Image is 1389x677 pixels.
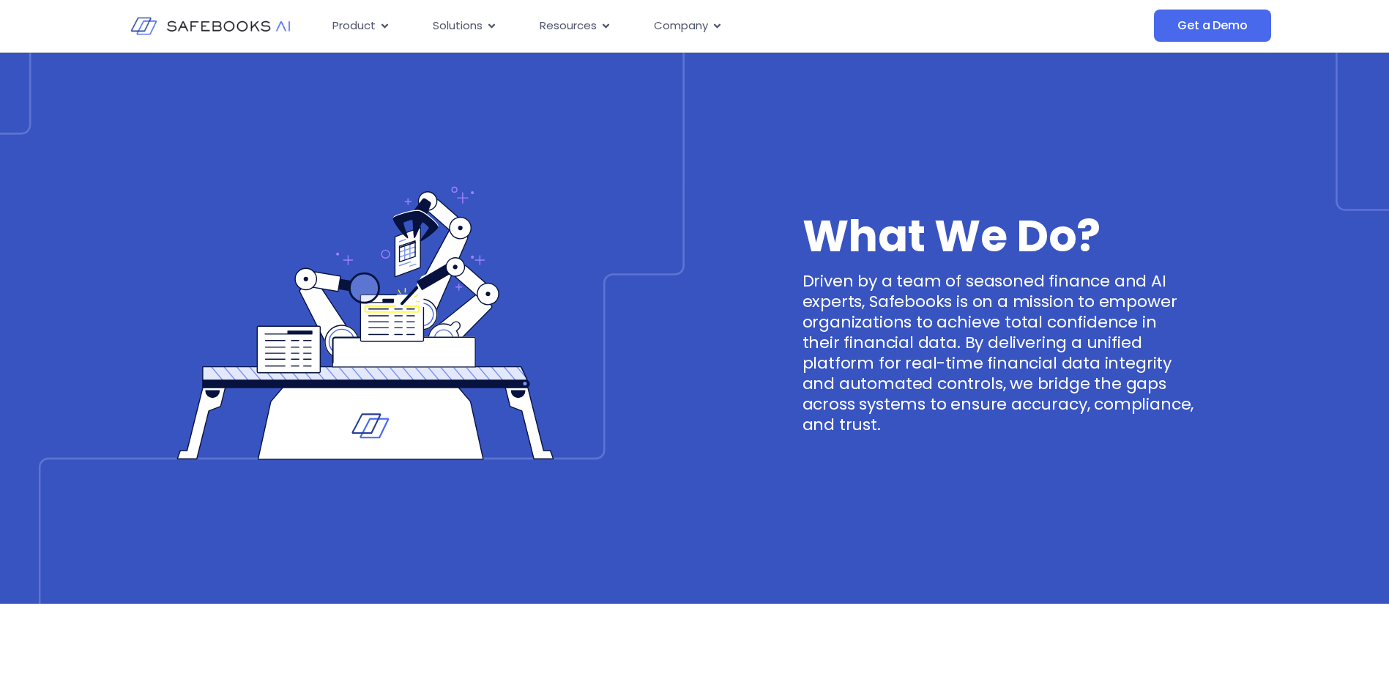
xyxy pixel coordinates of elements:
[803,221,1195,251] h3: What We Do?
[321,12,1008,40] nav: Menu
[279,604,1111,633] h3: What We Do?
[654,18,708,34] span: Company
[321,12,1008,40] div: Menu Toggle
[540,18,597,34] span: Resources
[433,18,483,34] span: Solutions
[1154,10,1270,42] a: Get a Demo
[332,18,376,34] span: Product
[803,271,1195,435] p: Driven by a team of seasoned finance and AI experts, Safebooks is on a mission to empower organiz...
[279,633,1111,668] p: Safebooks AI monitors all your financial data in real-time across every system, catching errors a...
[1177,18,1247,33] span: Get a Demo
